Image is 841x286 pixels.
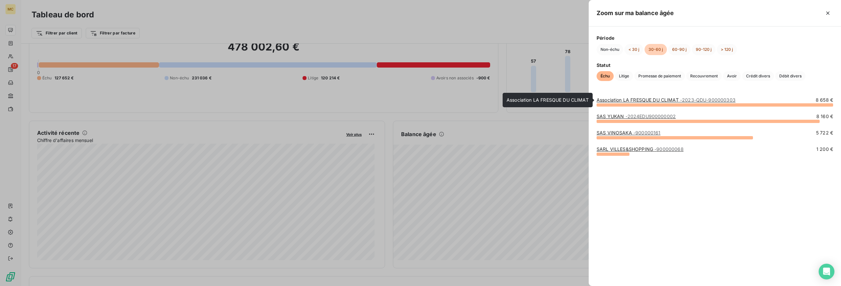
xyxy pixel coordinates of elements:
[717,44,737,55] button: > 120 j
[597,44,623,55] button: Non-échu
[597,146,684,152] a: SARL VILLES&SHOPPING
[742,71,774,81] button: Crédit divers
[625,44,643,55] button: < 30 j
[816,113,833,120] span: 8 160 €
[645,44,667,55] button: 30-60 j
[668,44,691,55] button: 60-90 j
[597,130,660,135] a: SAS VINOSAKA
[816,130,833,136] span: 5 722 €
[816,97,833,103] span: 8 658 €
[692,44,716,55] button: 90-120 j
[819,264,834,279] div: Open Intercom Messenger
[597,97,736,103] a: Association LA FRESQUE DU CLIMAT
[597,34,833,41] span: Période
[680,97,736,103] span: - 2023-QDU-900000303
[507,97,589,103] span: Association LA FRESQUE DU CLIMAT
[633,130,661,135] span: - 900000161
[723,71,741,81] button: Avoir
[597,62,833,69] span: Statut
[654,146,684,152] span: - 900000068
[816,146,833,153] span: 1 200 €
[625,113,676,119] span: - 2024EDU900000002
[686,71,722,81] button: Recouvrement
[597,71,614,81] button: Échu
[597,113,676,119] a: SAS YUKAN
[775,71,806,81] button: Débit divers
[615,71,633,81] button: Litige
[634,71,685,81] button: Promesse de paiement
[597,9,674,18] h5: Zoom sur ma balance âgée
